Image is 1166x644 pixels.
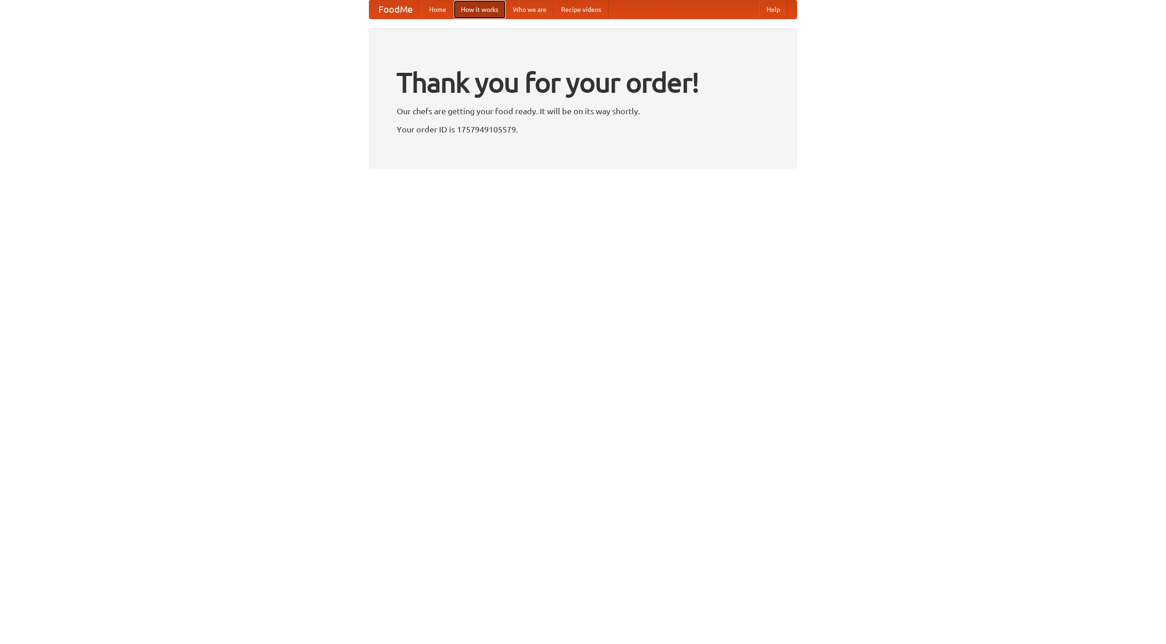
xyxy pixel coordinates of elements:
[397,61,769,104] h1: Thank you for your order!
[506,0,554,19] a: Who we are
[369,0,422,19] a: FoodMe
[422,0,454,19] a: Home
[454,0,506,19] a: How it works
[397,122,769,136] p: Your order ID is 1757949105579.
[397,104,769,118] p: Our chefs are getting your food ready. It will be on its way shortly.
[554,0,609,19] a: Recipe videos
[759,0,788,19] a: Help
